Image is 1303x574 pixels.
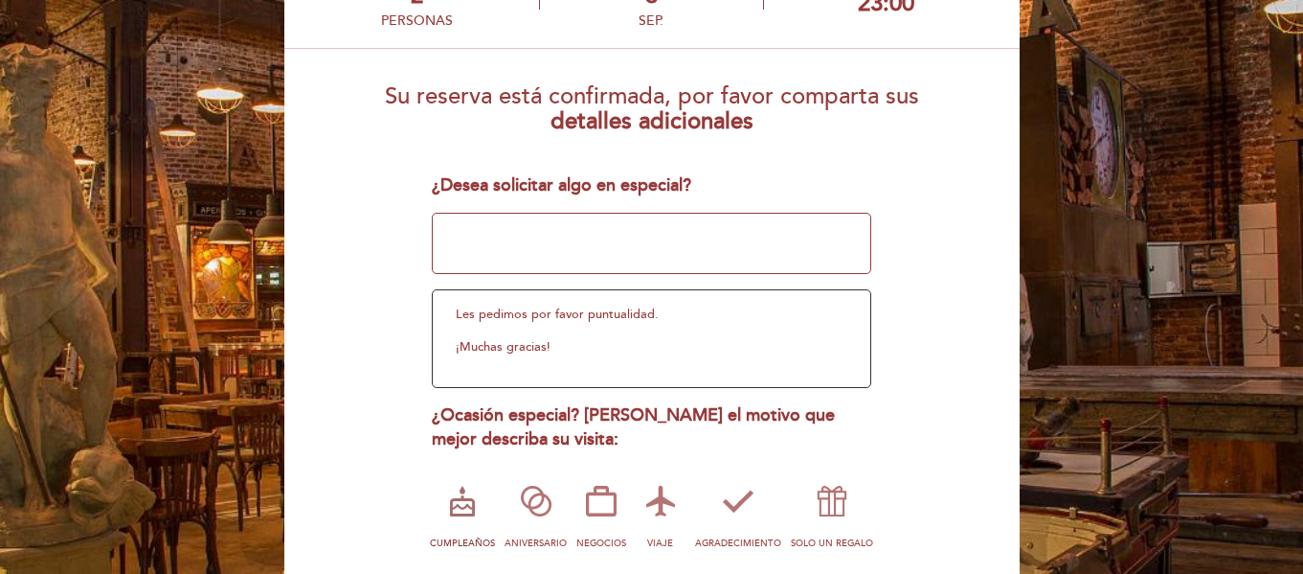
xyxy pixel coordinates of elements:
[432,173,871,198] div: ¿Desea solicitar algo en especial?
[550,107,753,135] b: detalles adicionales
[695,538,781,549] span: AGRADECIMIENTO
[791,538,873,549] span: SOLO UN REGALO
[430,538,495,549] span: CUMPLEAÑOS
[576,538,626,549] span: NEGOCIOS
[385,82,919,110] span: Su reserva está confirmada, por favor comparta sus
[432,403,871,452] div: ¿Ocasión especial? [PERSON_NAME] el motivo que mejor describa su visita:
[647,538,673,549] span: VIAJE
[381,12,453,29] div: personas
[456,338,847,356] p: ¡Muchas gracias!
[540,12,763,29] div: sep.
[456,306,847,323] p: Les pedimos por favor puntualidad.
[505,538,567,549] span: ANIVERSARIO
